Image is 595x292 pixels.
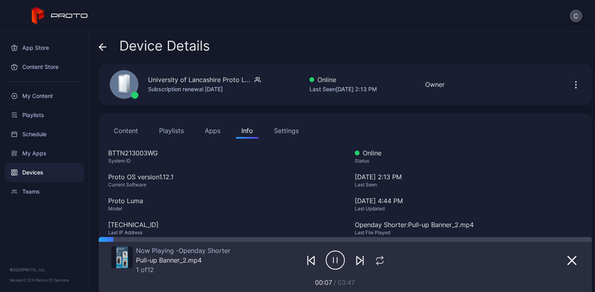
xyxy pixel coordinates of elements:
[154,123,189,139] button: Playlists
[355,229,582,236] div: Last File Played
[5,38,84,57] a: App Store
[355,182,582,188] div: Last Seen
[108,206,336,212] div: Model
[5,163,84,182] a: Devices
[425,80,445,89] div: Owner
[108,123,144,139] button: Content
[570,10,582,22] button: C
[274,126,299,135] div: Settings
[136,247,230,255] div: Now Playing
[10,278,36,282] span: Version 1.13.1 •
[309,84,377,94] div: Last Seen [DATE] 2:13 PM
[5,182,84,201] a: Teams
[355,148,582,158] div: Online
[355,196,582,206] div: [DATE] 4:44 PM
[5,57,84,76] a: Content Store
[5,144,84,163] a: My Apps
[241,126,253,135] div: Info
[136,266,230,274] div: 1 of 12
[108,182,336,188] div: Current Software
[108,220,336,229] div: [TECHNICAL_ID]
[334,278,336,286] span: /
[10,267,79,273] div: © 2025 PROTO, Inc.
[36,278,69,282] a: Terms Of Service
[236,123,259,139] button: Info
[268,123,304,139] button: Settings
[199,123,226,139] button: Apps
[108,229,336,236] div: Last IP Address
[108,158,336,164] div: System ID
[355,158,582,164] div: Status
[5,125,84,144] a: Schedule
[136,256,230,264] div: Pull-up Banner_2.mp4
[355,172,582,196] div: [DATE] 2:13 PM
[119,38,210,53] span: Device Details
[108,172,336,182] div: Proto OS version 1.12.1
[355,206,582,212] div: Last Updated
[355,220,582,229] div: Openday Shorter: Pull-up Banner_2.mp4
[148,84,261,94] div: Subscription renewal [DATE]
[5,106,84,125] a: Playlists
[309,75,377,84] div: Online
[338,278,355,286] span: 03:47
[108,148,336,158] div: BTTN213003WG
[176,247,230,255] span: Openday Shorter
[315,278,332,286] span: 00:07
[5,86,84,106] a: My Content
[108,196,336,206] div: Proto Luma
[148,75,251,84] div: University of Lancashire Proto Luma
